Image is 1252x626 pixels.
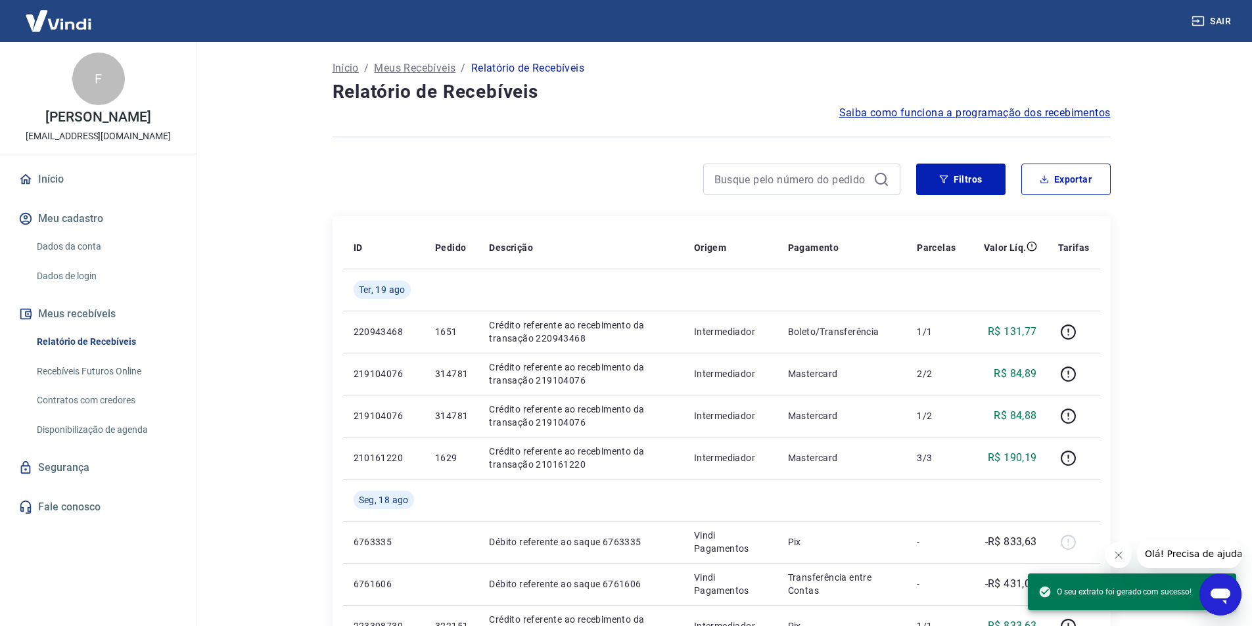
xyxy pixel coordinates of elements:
[788,241,839,254] p: Pagamento
[788,571,896,597] p: Transferência entre Contas
[461,60,465,76] p: /
[32,358,181,385] a: Recebíveis Futuros Online
[788,367,896,380] p: Mastercard
[917,241,956,254] p: Parcelas
[374,60,455,76] a: Meus Recebíveis
[1105,542,1132,568] iframe: Fechar mensagem
[489,577,672,591] p: Débito referente ao saque 6761606
[16,453,181,482] a: Segurança
[839,105,1111,121] a: Saiba como funciona a programação dos recebimentos
[435,451,468,464] p: 1629
[985,576,1037,592] p: -R$ 431,07
[354,451,414,464] p: 210161220
[917,535,956,548] p: -
[489,241,533,254] p: Descrição
[917,577,956,591] p: -
[489,319,672,345] p: Crédito referente ao recebimento da transação 220943468
[1189,9,1236,34] button: Sair
[32,263,181,290] a: Dados de login
[917,367,956,380] p: 2/2
[994,408,1036,424] p: R$ 84,88
[72,53,125,105] div: F
[714,169,868,189] input: Busque pelo número do pedido
[16,204,181,233] button: Meu cadastro
[994,366,1036,382] p: R$ 84,89
[694,241,726,254] p: Origem
[364,60,369,76] p: /
[489,445,672,471] p: Crédito referente ao recebimento da transação 210161220
[1038,585,1192,598] span: O seu extrato foi gerado com sucesso!
[694,409,767,422] p: Intermediador
[32,416,181,443] a: Disponibilização de agenda
[694,367,767,380] p: Intermediador
[788,409,896,422] p: Mastercard
[354,409,414,422] p: 219104076
[435,241,466,254] p: Pedido
[917,325,956,338] p: 1/1
[788,325,896,338] p: Boleto/Transferência
[694,451,767,464] p: Intermediador
[32,328,181,355] a: Relatório de Recebíveis
[354,535,414,548] p: 6763335
[32,233,181,260] a: Dados da conta
[916,164,1006,195] button: Filtros
[489,535,672,548] p: Débito referente ao saque 6763335
[988,324,1037,340] p: R$ 131,77
[333,79,1111,105] h4: Relatório de Recebíveis
[16,300,181,328] button: Meus recebíveis
[694,571,767,597] p: Vindi Pagamentos
[359,493,409,506] span: Seg, 18 ago
[984,241,1027,254] p: Valor Líq.
[333,60,359,76] a: Início
[32,387,181,414] a: Contratos com credores
[16,493,181,522] a: Fale conosco
[489,361,672,387] p: Crédito referente ao recebimento da transação 219104076
[26,129,171,143] p: [EMAIL_ADDRESS][DOMAIN_NAME]
[435,367,468,380] p: 314781
[988,450,1037,466] p: R$ 190,19
[917,451,956,464] p: 3/3
[435,409,468,422] p: 314781
[788,535,896,548] p: Pix
[917,409,956,422] p: 1/2
[788,451,896,464] p: Mastercard
[45,110,151,124] p: [PERSON_NAME]
[1137,539,1241,568] iframe: Mensagem da empresa
[354,241,363,254] p: ID
[471,60,584,76] p: Relatório de Recebíveis
[1058,241,1090,254] p: Tarifas
[16,1,101,41] img: Vindi
[435,325,468,338] p: 1651
[1021,164,1111,195] button: Exportar
[354,367,414,380] p: 219104076
[985,534,1037,550] p: -R$ 833,63
[354,325,414,338] p: 220943468
[694,529,767,555] p: Vindi Pagamentos
[16,165,181,194] a: Início
[694,325,767,338] p: Intermediador
[354,577,414,591] p: 6761606
[359,283,406,296] span: Ter, 19 ago
[8,9,110,20] span: Olá! Precisa de ajuda?
[489,403,672,429] p: Crédito referente ao recebimento da transação 219104076
[1199,573,1241,615] iframe: Botão para abrir a janela de mensagens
